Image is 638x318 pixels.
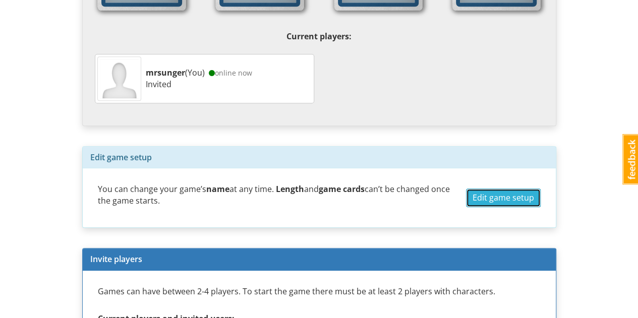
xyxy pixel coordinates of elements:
[100,59,139,98] img: empty avatar placeholder
[83,248,556,271] div: Invite players
[473,192,534,203] span: Edit game setup
[83,147,556,169] div: Edit game setup
[143,65,314,93] div: (You)
[90,29,549,44] p: Current players:
[319,183,365,195] strong: game cards
[466,188,541,207] button: Edit game setup
[207,68,252,78] span: online now
[146,79,171,90] span: Invited
[276,183,304,195] strong: Length
[206,183,229,195] strong: name
[98,183,456,207] p: You can change your game’s at any time. and can’t be changed once the game starts.
[146,67,185,78] strong: mrsunger
[98,286,541,307] p: Games can have between 2-4 players. To start the game there must be at least 2 players with chara...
